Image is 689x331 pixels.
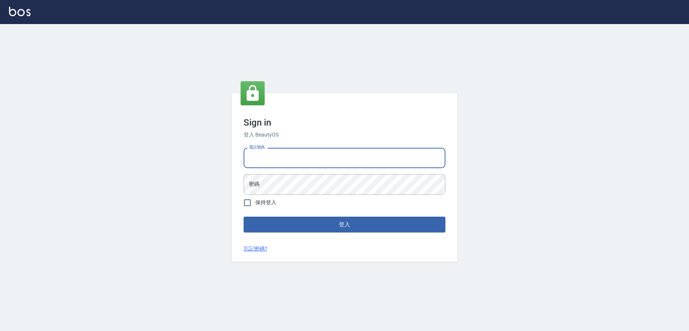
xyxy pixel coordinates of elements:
[244,217,445,232] button: 登入
[244,117,445,128] h3: Sign in
[9,7,30,16] img: Logo
[249,144,265,150] label: 電話號碼
[255,199,276,206] span: 保持登入
[244,245,267,253] a: 忘記密碼?
[244,131,445,139] h6: 登入 BeautyOS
